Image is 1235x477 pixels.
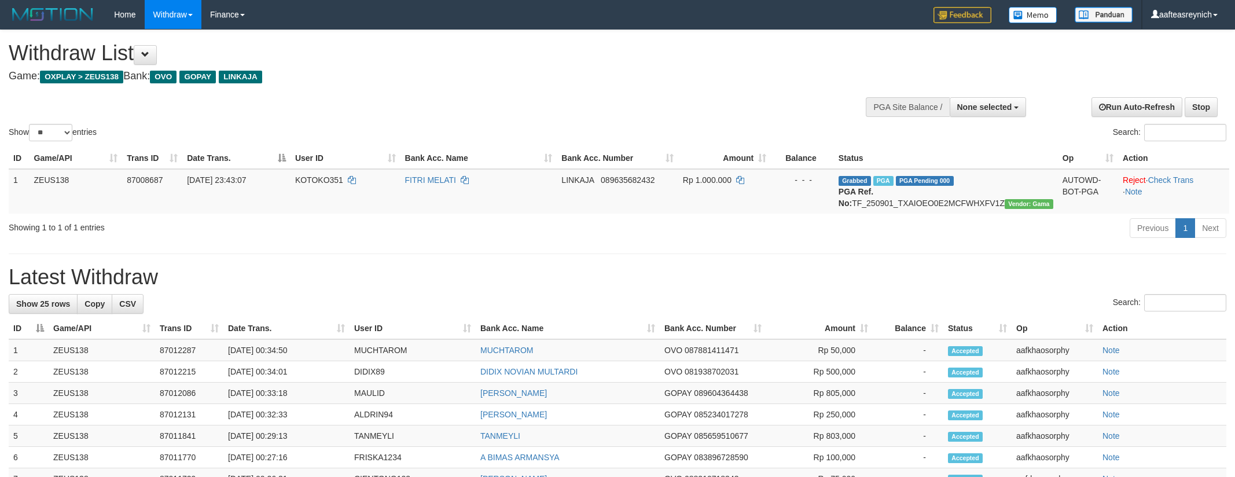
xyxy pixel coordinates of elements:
[1118,169,1229,214] td: · ·
[350,404,476,425] td: ALDRIN94
[30,169,123,214] td: ZEUS138
[9,124,97,141] label: Show entries
[685,346,738,355] span: Copy 087881411471 to clipboard
[155,447,223,468] td: 87011770
[155,339,223,361] td: 87012287
[155,425,223,447] td: 87011841
[766,361,873,383] td: Rp 500,000
[350,318,476,339] th: User ID: activate to sort column ascending
[957,102,1012,112] span: None selected
[1148,175,1194,185] a: Check Trans
[150,71,177,83] span: OVO
[119,299,136,309] span: CSV
[873,425,943,447] td: -
[40,71,123,83] span: OXPLAY > ZEUS138
[1144,124,1226,141] input: Search:
[896,176,954,186] span: PGA Pending
[223,339,350,361] td: [DATE] 00:34:50
[766,383,873,404] td: Rp 805,000
[664,388,692,398] span: GOPAY
[664,367,682,376] span: OVO
[766,447,873,468] td: Rp 100,000
[9,42,812,65] h1: Withdraw List
[480,453,560,462] a: A BIMAS ARMANSYA
[9,339,49,361] td: 1
[1058,169,1118,214] td: AUTOWD-BOT-PGA
[873,404,943,425] td: -
[948,346,983,356] span: Accepted
[9,6,97,23] img: MOTION_logo.png
[9,266,1226,289] h1: Latest Withdraw
[1102,410,1120,419] a: Note
[694,410,748,419] span: Copy 085234017278 to clipboard
[557,148,678,169] th: Bank Acc. Number: activate to sort column ascending
[664,453,692,462] span: GOPAY
[9,294,78,314] a: Show 25 rows
[766,425,873,447] td: Rp 803,000
[9,425,49,447] td: 5
[1012,361,1098,383] td: aafkhaosorphy
[49,361,155,383] td: ZEUS138
[9,361,49,383] td: 2
[839,176,871,186] span: Grabbed
[9,404,49,425] td: 4
[480,431,520,441] a: TANMEYLI
[223,318,350,339] th: Date Trans.: activate to sort column ascending
[49,383,155,404] td: ZEUS138
[187,175,246,185] span: [DATE] 23:43:07
[291,148,400,169] th: User ID: activate to sort column ascending
[179,71,216,83] span: GOPAY
[223,361,350,383] td: [DATE] 00:34:01
[1012,404,1098,425] td: aafkhaosorphy
[9,217,506,233] div: Showing 1 to 1 of 1 entries
[1091,97,1182,117] a: Run Auto-Refresh
[223,383,350,404] td: [DATE] 00:33:18
[1012,425,1098,447] td: aafkhaosorphy
[1058,148,1118,169] th: Op: activate to sort column ascending
[1113,294,1226,311] label: Search:
[873,318,943,339] th: Balance: activate to sort column ascending
[943,318,1012,339] th: Status: activate to sort column ascending
[771,148,834,169] th: Balance
[873,176,894,186] span: Marked by aafchomsokheang
[1113,124,1226,141] label: Search:
[948,410,983,420] span: Accepted
[678,148,771,169] th: Amount: activate to sort column ascending
[1012,318,1098,339] th: Op: activate to sort column ascending
[127,175,163,185] span: 87008687
[405,175,456,185] a: FITRI MELATI
[1098,318,1226,339] th: Action
[694,453,748,462] span: Copy 083896728590 to clipboard
[1012,447,1098,468] td: aafkhaosorphy
[1185,97,1218,117] a: Stop
[9,383,49,404] td: 3
[694,388,748,398] span: Copy 089604364438 to clipboard
[1102,431,1120,441] a: Note
[9,447,49,468] td: 6
[155,361,223,383] td: 87012215
[480,410,547,419] a: [PERSON_NAME]
[182,148,291,169] th: Date Trans.: activate to sort column descending
[1194,218,1226,238] a: Next
[77,294,112,314] a: Copy
[350,339,476,361] td: MUCHTAROM
[766,318,873,339] th: Amount: activate to sort column ascending
[9,169,30,214] td: 1
[9,71,812,82] h4: Game: Bank:
[866,97,949,117] div: PGA Site Balance /
[948,389,983,399] span: Accepted
[223,425,350,447] td: [DATE] 00:29:13
[29,124,72,141] select: Showentries
[766,404,873,425] td: Rp 250,000
[660,318,766,339] th: Bank Acc. Number: activate to sort column ascending
[694,431,748,441] span: Copy 085659510677 to clipboard
[16,299,70,309] span: Show 25 rows
[1102,346,1120,355] a: Note
[664,431,692,441] span: GOPAY
[84,299,105,309] span: Copy
[1144,294,1226,311] input: Search:
[49,318,155,339] th: Game/API: activate to sort column ascending
[1175,218,1195,238] a: 1
[350,383,476,404] td: MAULID
[1130,218,1176,238] a: Previous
